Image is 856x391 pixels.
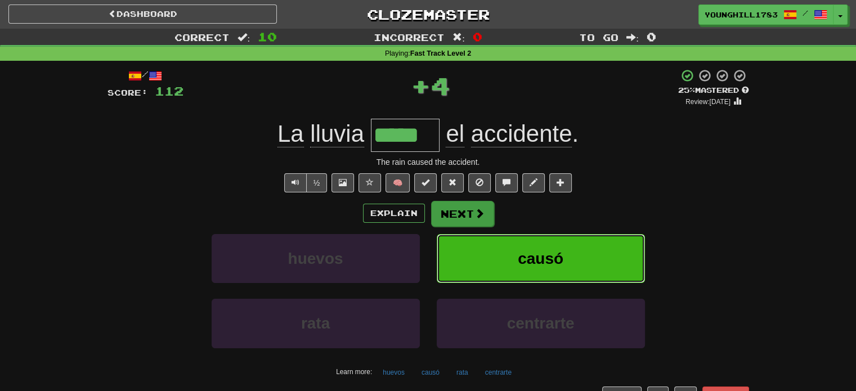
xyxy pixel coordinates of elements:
[336,368,372,376] small: Learn more:
[415,364,446,381] button: causó
[284,173,307,192] button: Play sentence audio (ctl+space)
[237,33,250,42] span: :
[473,30,482,43] span: 0
[446,120,464,147] span: el
[212,299,420,348] button: rata
[698,5,833,25] a: YoungHill1783 /
[452,33,465,42] span: :
[277,120,304,147] span: La
[685,98,730,106] small: Review: [DATE]
[549,173,572,192] button: Add to collection (alt+a)
[107,88,148,97] span: Score:
[626,33,639,42] span: :
[468,173,491,192] button: Ignore sentence (alt+i)
[8,5,277,24] a: Dashboard
[363,204,425,223] button: Explain
[441,173,464,192] button: Reset to 0% Mastered (alt+r)
[705,10,778,20] span: YoungHill1783
[386,173,410,192] button: 🧠
[174,32,230,43] span: Correct
[431,201,494,227] button: Next
[288,250,343,267] span: huevos
[647,30,656,43] span: 0
[678,86,749,96] div: Mastered
[440,120,579,147] span: .
[258,30,277,43] span: 10
[282,173,328,192] div: Text-to-speech controls
[107,156,749,168] div: The rain caused the accident.
[437,299,645,348] button: centrarte
[331,173,354,192] button: Show image (alt+x)
[495,173,518,192] button: Discuss sentence (alt+u)
[507,314,575,332] span: centrarte
[803,9,808,17] span: /
[107,69,183,83] div: /
[306,173,328,192] button: ½
[155,84,183,98] span: 112
[410,50,472,57] strong: Fast Track Level 2
[310,120,364,147] span: lluvia
[579,32,619,43] span: To go
[377,364,411,381] button: huevos
[414,173,437,192] button: Set this sentence to 100% Mastered (alt+m)
[212,234,420,283] button: huevos
[431,71,450,100] span: 4
[374,32,445,43] span: Incorrect
[518,250,563,267] span: causó
[294,5,562,24] a: Clozemaster
[301,314,330,332] span: rata
[411,69,431,102] span: +
[358,173,381,192] button: Favorite sentence (alt+f)
[437,234,645,283] button: causó
[522,173,545,192] button: Edit sentence (alt+d)
[450,364,474,381] button: rata
[678,86,695,95] span: 25 %
[479,364,518,381] button: centrarte
[471,120,572,147] span: accidente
